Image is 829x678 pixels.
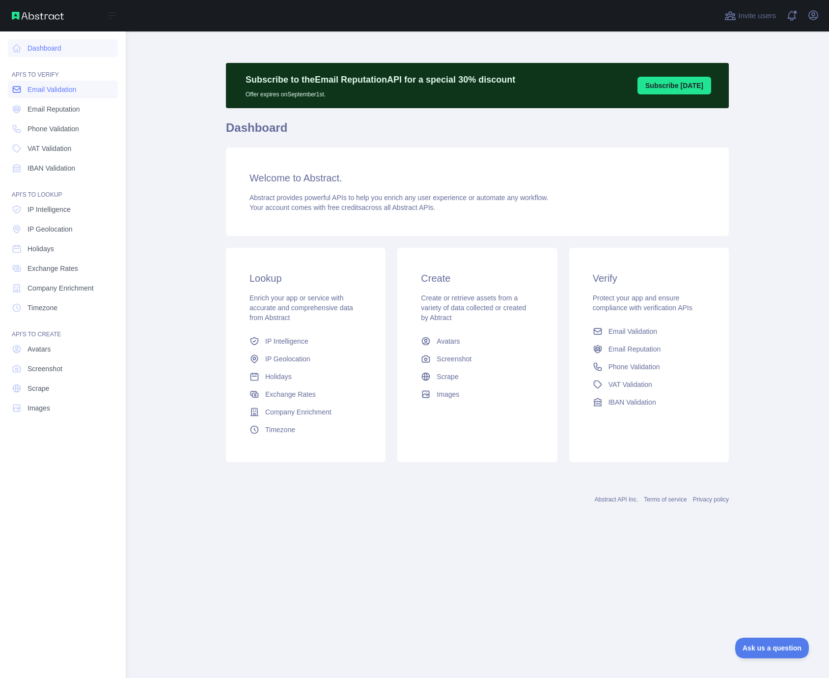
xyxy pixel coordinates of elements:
span: Screenshot [28,364,62,374]
h3: Create [421,271,533,285]
span: Your account comes with across all Abstract APIs. [249,204,435,211]
a: Terms of service [644,496,687,503]
span: Abstract provides powerful APIs to help you enrich any user experience or automate any workflow. [249,194,549,202]
a: Timezone [246,421,366,439]
a: Exchange Rates [8,260,118,277]
span: Protect your app and ensure compliance with verification APIs [593,294,692,312]
a: VAT Validation [589,376,709,393]
h1: Dashboard [226,120,729,144]
a: Exchange Rates [246,385,366,403]
a: Images [417,385,537,403]
span: Phone Validation [28,124,79,134]
div: API'S TO CREATE [8,319,118,338]
a: Phone Validation [589,358,709,376]
p: Subscribe to the Email Reputation API for a special 30 % discount [246,73,515,87]
a: Holidays [246,368,366,385]
div: API'S TO VERIFY [8,59,118,79]
span: free credits [328,204,361,211]
a: Screenshot [417,350,537,368]
span: Invite users [738,10,776,22]
span: IP Intelligence [265,336,308,346]
h3: Lookup [249,271,362,285]
span: IBAN Validation [28,163,75,173]
a: Avatars [417,332,537,350]
a: IP Intelligence [246,332,366,350]
a: Dashboard [8,39,118,57]
a: Email Reputation [8,100,118,118]
span: Email Validation [28,85,76,94]
span: Scrape [437,372,458,382]
a: VAT Validation [8,140,118,157]
img: Abstract API [12,12,64,20]
iframe: Toggle Customer Support [735,638,809,658]
div: API'S TO LOOKUP [8,179,118,199]
span: IP Geolocation [28,224,73,234]
span: Screenshot [437,354,471,364]
span: Company Enrichment [28,283,94,293]
span: Avatars [28,344,51,354]
a: Email Reputation [589,340,709,358]
span: Holidays [265,372,292,382]
span: Exchange Rates [28,264,78,273]
a: IBAN Validation [589,393,709,411]
a: Phone Validation [8,120,118,138]
span: Scrape [28,383,49,393]
a: Avatars [8,340,118,358]
span: Email Reputation [608,344,661,354]
a: IP Intelligence [8,201,118,218]
span: Holidays [28,244,54,254]
span: Phone Validation [608,362,660,372]
a: Scrape [8,380,118,397]
h3: Welcome to Abstract. [249,171,705,185]
span: Exchange Rates [265,389,316,399]
span: IBAN Validation [608,397,656,407]
a: Abstract API Inc. [595,496,638,503]
h3: Verify [593,271,705,285]
span: IP Geolocation [265,354,310,364]
a: Privacy policy [693,496,729,503]
a: Timezone [8,299,118,317]
span: Email Reputation [28,104,80,114]
button: Invite users [722,8,778,24]
span: Email Validation [608,326,657,336]
a: Email Validation [589,323,709,340]
span: VAT Validation [608,380,652,389]
a: IP Geolocation [246,350,366,368]
a: IBAN Validation [8,159,118,177]
span: VAT Validation [28,144,71,153]
a: Company Enrichment [246,403,366,421]
span: Create or retrieve assets from a variety of data collected or created by Abtract [421,294,526,322]
span: Enrich your app or service with accurate and comprehensive data from Abstract [249,294,353,322]
a: Holidays [8,240,118,258]
button: Subscribe [DATE] [637,77,711,94]
a: Company Enrichment [8,279,118,297]
span: Timezone [265,425,295,435]
a: Images [8,399,118,417]
p: Offer expires on September 1st. [246,87,515,98]
span: Timezone [28,303,57,313]
span: Avatars [437,336,460,346]
a: Scrape [417,368,537,385]
span: IP Intelligence [28,205,71,214]
a: Email Validation [8,81,118,98]
span: Images [437,389,459,399]
span: Images [28,403,50,413]
a: Screenshot [8,360,118,378]
a: IP Geolocation [8,220,118,238]
span: Company Enrichment [265,407,332,417]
